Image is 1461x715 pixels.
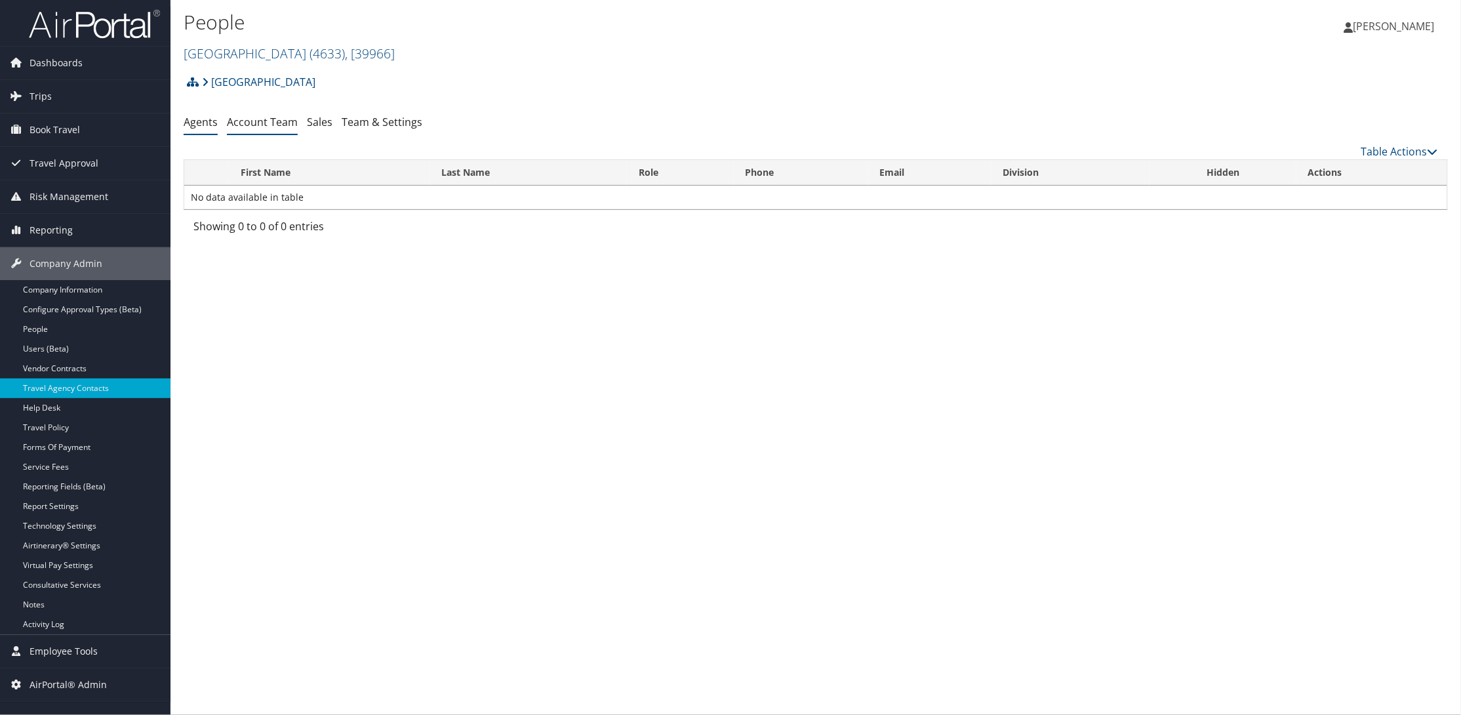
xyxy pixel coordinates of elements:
th: First Name [229,160,430,186]
th: : activate to sort column descending [184,160,229,186]
span: Book Travel [30,113,80,146]
span: [PERSON_NAME] [1353,19,1435,33]
a: Team & Settings [342,115,422,129]
span: , [ 39966 ] [345,45,395,62]
th: Last Name [430,160,627,186]
span: Trips [30,80,52,113]
a: Account Team [227,115,298,129]
img: airportal-logo.png [29,9,160,39]
a: Sales [307,115,332,129]
span: Company Admin [30,247,102,280]
h1: People [184,9,1026,36]
span: Travel Approval [30,147,98,180]
th: Hidden [1150,160,1296,186]
th: Division [991,160,1150,186]
span: Reporting [30,214,73,247]
th: Actions [1296,160,1447,186]
span: Employee Tools [30,635,98,668]
a: [PERSON_NAME] [1344,7,1448,46]
th: Email [868,160,991,186]
span: AirPortal® Admin [30,668,107,701]
a: Agents [184,115,218,129]
th: Role [627,160,734,186]
span: Risk Management [30,180,108,213]
div: Showing 0 to 0 of 0 entries [193,218,490,241]
a: [GEOGRAPHIC_DATA] [184,45,395,62]
td: No data available in table [184,186,1447,209]
th: Phone [734,160,868,186]
span: Dashboards [30,47,83,79]
a: Table Actions [1361,144,1438,159]
span: ( 4633 ) [310,45,345,62]
a: [GEOGRAPHIC_DATA] [202,69,315,95]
